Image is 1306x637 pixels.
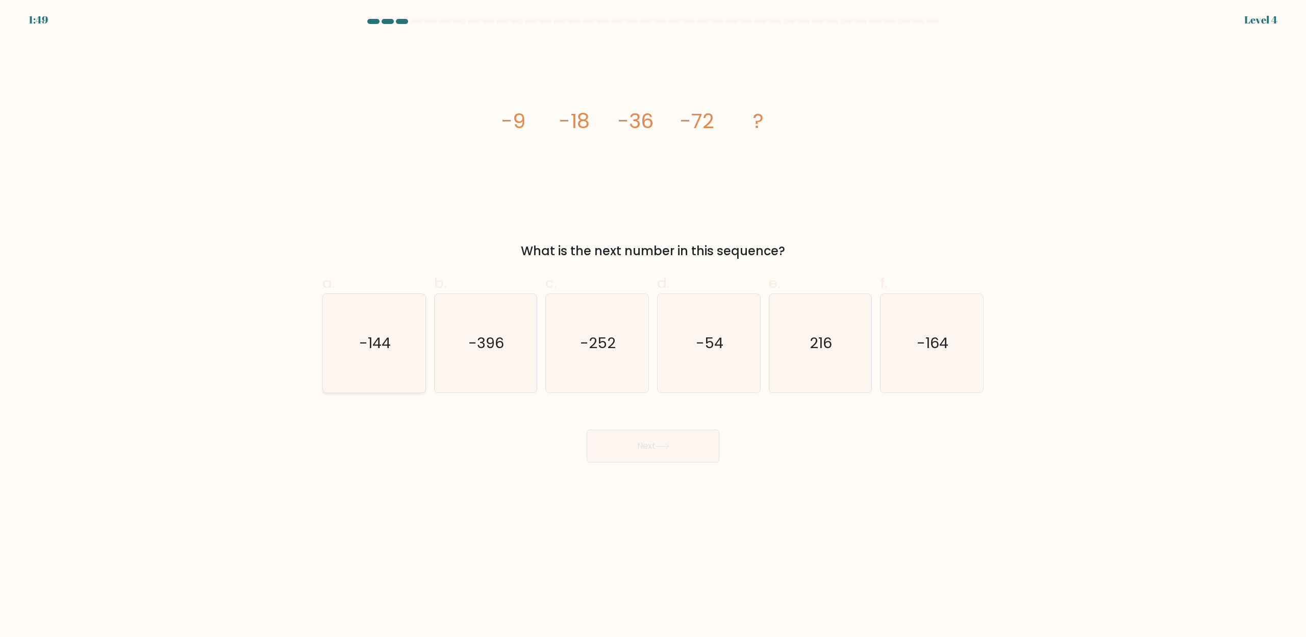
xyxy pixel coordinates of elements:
span: b. [434,273,446,293]
tspan: ? [753,107,764,135]
span: c. [545,273,557,293]
text: -144 [359,333,391,354]
tspan: -9 [501,107,525,135]
text: -164 [917,333,949,354]
text: 216 [810,333,833,354]
div: What is the next number in this sequence? [329,242,977,260]
text: -54 [696,333,723,354]
div: Level 4 [1244,12,1277,28]
div: 1:49 [29,12,48,28]
span: e. [769,273,780,293]
tspan: -72 [680,107,714,135]
tspan: -36 [618,107,654,135]
span: f. [880,273,887,293]
button: Next [587,430,719,462]
text: -252 [581,333,616,354]
span: d. [657,273,669,293]
span: a. [322,273,335,293]
tspan: -18 [559,107,590,135]
text: -396 [469,333,505,354]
